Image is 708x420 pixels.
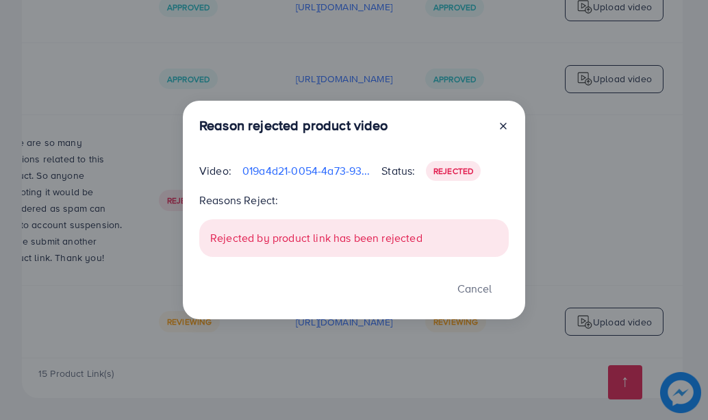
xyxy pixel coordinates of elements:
[199,219,509,257] div: Rejected by product link has been rejected
[199,162,231,179] p: Video:
[199,192,509,208] p: Reasons Reject:
[199,117,388,134] h3: Reason rejected product video
[381,162,415,179] p: Status:
[440,273,509,303] button: Cancel
[242,162,370,179] p: 019a4d21-0054-4a73-93ff-fea6b404e8f2-1760108311259.mp4
[433,165,473,177] span: Rejected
